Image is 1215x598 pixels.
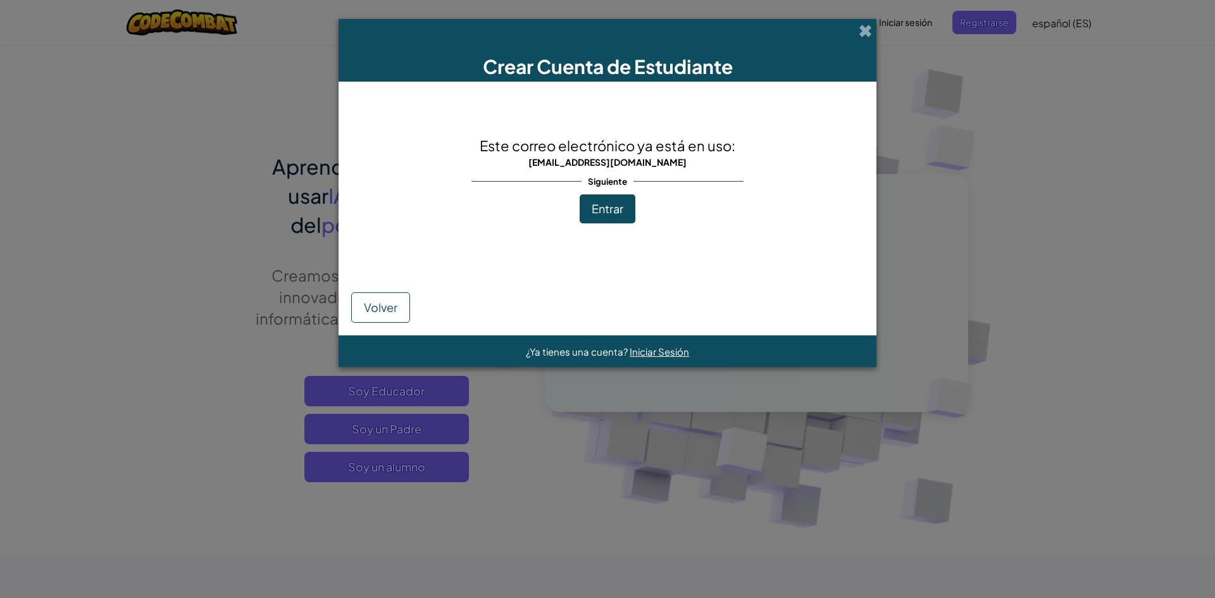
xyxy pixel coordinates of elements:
button: Volver [351,292,410,323]
a: Iniciar Sesión [630,346,689,358]
span: Este correo electrónico ya está en uso: [480,137,735,154]
span: ¿Ya tienes una cuenta? [526,346,630,358]
span: Crear Cuenta de Estudiante [483,54,733,78]
span: Entrar [592,201,623,216]
span: Siguiente [582,172,633,190]
span: Volver [364,300,397,315]
button: Entrar [580,194,635,223]
span: [EMAIL_ADDRESS][DOMAIN_NAME] [528,156,687,168]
